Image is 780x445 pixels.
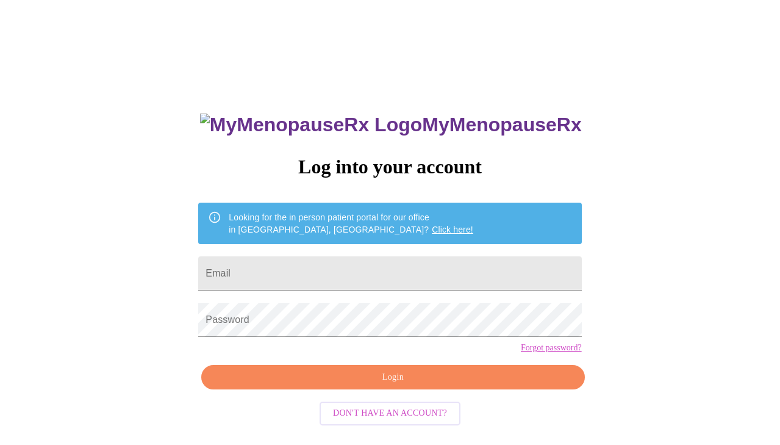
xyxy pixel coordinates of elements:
button: Don't have an account? [320,402,460,425]
span: Login [215,370,570,385]
a: Don't have an account? [317,407,463,418]
a: Click here! [432,225,473,234]
img: MyMenopauseRx Logo [200,114,422,136]
a: Forgot password? [521,343,582,353]
h3: MyMenopauseRx [200,114,582,136]
div: Looking for the in person patient portal for our office in [GEOGRAPHIC_DATA], [GEOGRAPHIC_DATA]? [229,206,473,241]
button: Login [201,365,584,390]
h3: Log into your account [198,156,581,178]
span: Don't have an account? [333,406,447,421]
